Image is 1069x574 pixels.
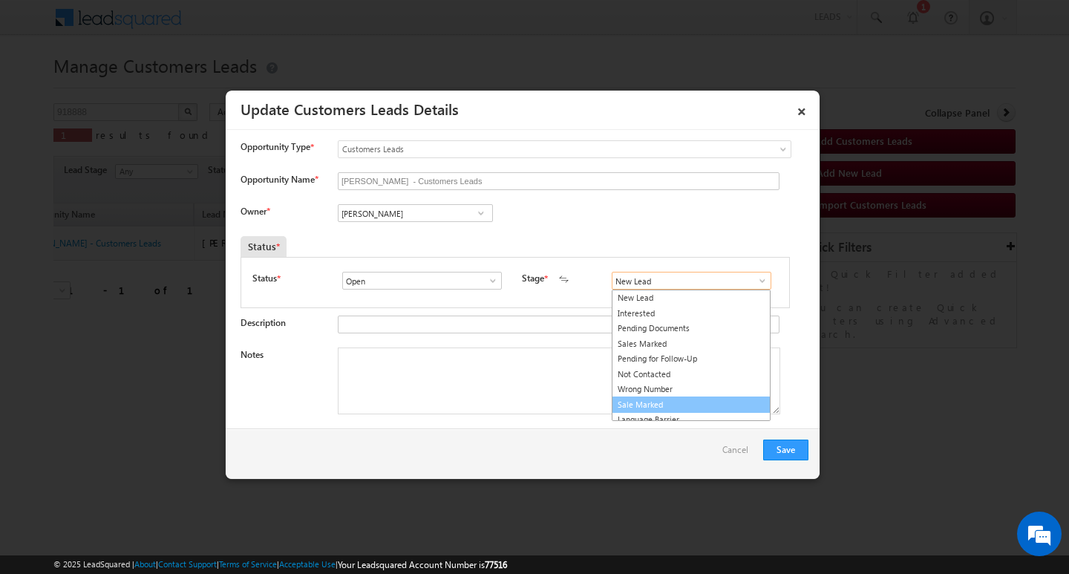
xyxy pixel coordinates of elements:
[522,272,544,285] label: Stage
[749,273,768,288] a: Show All Items
[471,206,490,221] a: Show All Items
[612,367,770,382] a: Not Contacted
[612,351,770,367] a: Pending for Follow-Up
[241,317,286,328] label: Description
[612,412,770,428] a: Language Barrier
[241,236,287,257] div: Status
[612,272,771,290] input: Type to Search
[279,559,336,569] a: Acceptable Use
[612,290,770,306] a: New Lead
[339,143,730,156] span: Customers Leads
[789,96,814,122] a: ×
[342,272,502,290] input: Type to Search
[25,78,62,97] img: d_60004797649_company_0_60004797649
[241,349,264,360] label: Notes
[252,272,277,285] label: Status
[485,559,507,570] span: 77516
[480,273,498,288] a: Show All Items
[612,382,770,397] a: Wrong Number
[338,204,493,222] input: Type to Search
[612,397,771,414] a: Sale Marked
[612,336,770,352] a: Sales Marked
[612,306,770,322] a: Interested
[763,440,808,460] button: Save
[19,137,271,445] textarea: Type your message and hit 'Enter'
[241,140,310,154] span: Opportunity Type
[219,559,277,569] a: Terms of Service
[241,98,459,119] a: Update Customers Leads Details
[612,321,770,336] a: Pending Documents
[77,78,249,97] div: Chat with us now
[134,559,156,569] a: About
[158,559,217,569] a: Contact Support
[241,206,269,217] label: Owner
[53,558,507,572] span: © 2025 LeadSquared | | | | |
[202,457,269,477] em: Start Chat
[241,174,318,185] label: Opportunity Name
[338,559,507,570] span: Your Leadsquared Account Number is
[243,7,279,43] div: Minimize live chat window
[722,440,756,468] a: Cancel
[338,140,791,158] a: Customers Leads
